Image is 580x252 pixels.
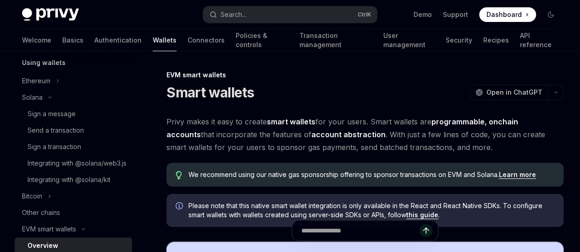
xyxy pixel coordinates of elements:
h1: Smart wallets [166,84,254,101]
div: Overview [28,240,58,251]
a: Recipes [483,29,508,51]
svg: Info [176,202,185,211]
a: Welcome [22,29,51,51]
div: EVM smart wallets [22,224,76,235]
div: Other chains [22,207,60,218]
span: Please note that this native smart wallet integration is only available in the React and React Na... [188,201,554,220]
a: Sign a message [15,106,132,122]
div: Send a transaction [28,125,84,136]
a: Wallets [153,29,177,51]
a: Other chains [15,204,132,221]
button: Open in ChatGPT [470,85,548,100]
span: Privy makes it easy to create for your users. Smart wallets are that incorporate the features of ... [166,115,563,154]
a: Send a transaction [15,122,132,139]
div: Solana [22,92,43,103]
div: Ethereum [22,75,50,86]
a: this guide [406,211,438,219]
button: Send message [420,224,432,237]
div: Integrating with @solana/kit [28,174,110,185]
a: Support [443,10,468,19]
a: User management [383,29,435,51]
span: Ctrl K [358,11,371,18]
a: Sign a transaction [15,139,132,155]
a: Integrating with @solana/web3.js [15,155,132,172]
img: dark logo [22,8,79,21]
a: API reference [519,29,558,51]
div: EVM smart wallets [166,70,563,80]
a: Security [446,29,472,51]
span: We recommend using our native gas sponsorship offering to sponsor transactions on EVM and Solana. [188,170,554,179]
button: Search...CtrlK [203,6,377,23]
div: Search... [221,9,246,20]
span: Dashboard [486,10,522,19]
a: Basics [62,29,83,51]
a: Authentication [94,29,142,51]
div: Sign a transaction [28,141,81,152]
a: Demo [414,10,432,19]
div: Bitcoin [22,191,42,202]
button: Toggle dark mode [543,7,558,22]
svg: Tip [176,171,182,179]
a: Dashboard [479,7,536,22]
a: Learn more [499,171,536,179]
a: Connectors [188,29,225,51]
a: Policies & controls [236,29,288,51]
strong: smart wallets [267,117,315,126]
a: Transaction management [299,29,372,51]
div: Sign a message [28,108,76,119]
a: account abstraction [311,130,386,139]
div: Integrating with @solana/web3.js [28,158,127,169]
a: Integrating with @solana/kit [15,172,132,188]
span: Open in ChatGPT [486,88,542,97]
